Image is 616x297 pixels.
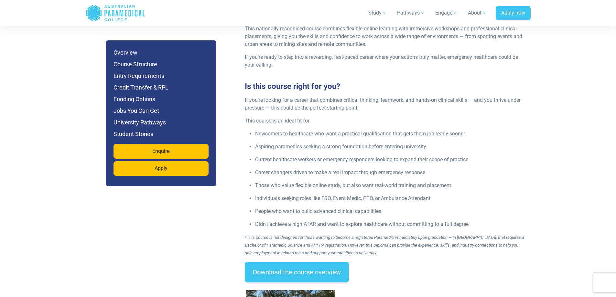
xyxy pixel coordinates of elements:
a: About [464,4,491,22]
p: If you’re ready to step into a rewarding, fast-paced career where your actions truly matter, emer... [245,53,527,69]
p: Individuals seeking roles like ESO, Event Medic, PTO, or Ambulance Attendant [255,195,527,202]
p: Didn’t achieve a high ATAR and want to explore healthcare without committing to a full degree [255,220,527,228]
a: Australian Paramedical College [86,3,146,24]
a: Study [364,4,391,22]
p: Aspiring paramedics seeking a strong foundation before entering university [255,143,527,151]
a: Engage [431,4,461,22]
p: Newcomers to healthcare who want a practical qualification that gets them job-ready sooner [255,130,527,138]
h3: Is this course right for you? [241,82,531,91]
p: If you’re looking for a career that combines critical thinking, teamwork, and hands-on clinical s... [245,96,527,112]
em: *This course is not designed for those wanting to become a registered Paramedic immediately upon ... [245,235,524,255]
p: This nationally recognised course combines flexible online learning with immersive workshops and ... [245,25,527,48]
a: Apply now [496,6,531,21]
p: This course is an ideal fit for: [245,117,527,125]
a: Pathways [393,4,429,22]
p: Current healthcare workers or emergency responders looking to expand their scope of practice [255,156,527,164]
p: Career changers driven to make a real impact through emergency response [255,169,527,176]
p: People who want to build advanced clinical capabilities [255,207,527,215]
p: Those who value flexible online study, but also want real-world training and placement [255,182,527,189]
a: Download the course overview [245,262,349,282]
